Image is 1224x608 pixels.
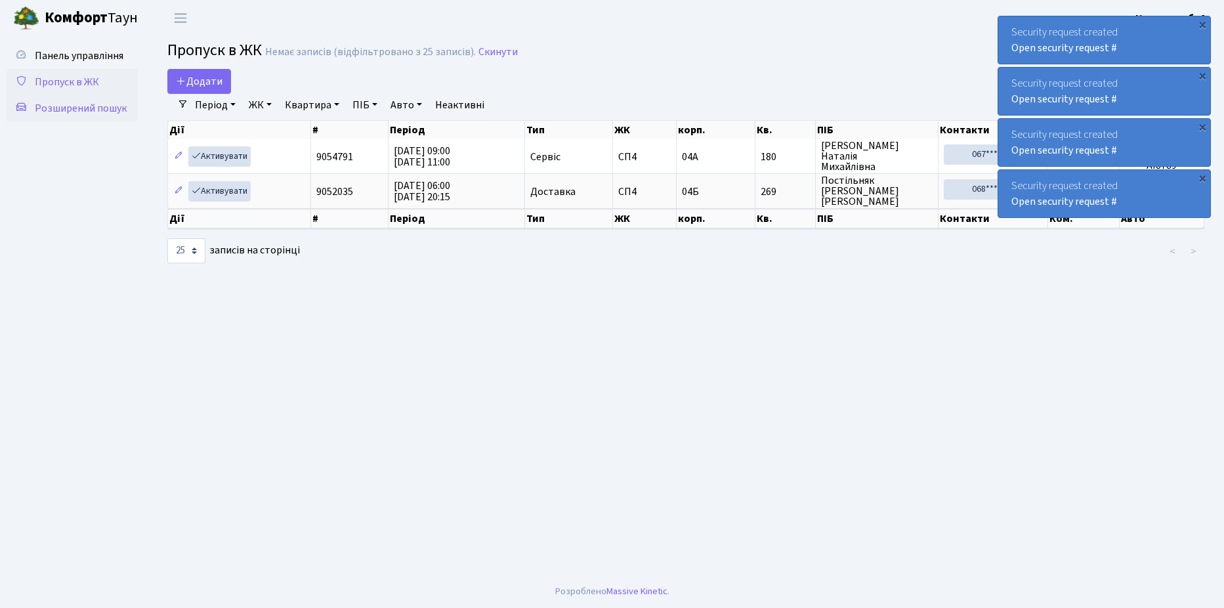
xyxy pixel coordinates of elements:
span: 04Б [682,185,699,199]
a: Активувати [188,146,251,167]
div: Розроблено . [555,584,669,599]
div: × [1196,18,1209,31]
th: ПІБ [816,121,939,139]
span: [DATE] 09:00 [DATE] 11:00 [394,144,450,169]
th: корп. [677,209,755,228]
th: ЖК [613,121,677,139]
a: Massive Kinetic [606,584,667,598]
th: ПІБ [816,209,939,228]
div: Security request created [998,119,1210,166]
button: Переключити навігацію [164,7,197,29]
span: Пропуск в ЖК [167,39,262,62]
div: × [1196,120,1209,133]
a: Розширений пошук [7,95,138,121]
div: Security request created [998,170,1210,217]
th: # [311,209,389,228]
label: записів на сторінці [167,238,300,263]
span: Пропуск в ЖК [35,75,99,89]
b: Комфорт [45,7,108,28]
th: Кв. [755,209,816,228]
th: Тип [525,121,613,139]
a: Open security request # [1011,194,1117,209]
th: Тип [525,209,613,228]
span: Таун [45,7,138,30]
span: 269 [761,186,810,197]
b: Консьєрж б. 4. [1135,11,1208,26]
th: Кв. [755,121,816,139]
span: СП4 [618,186,671,197]
span: Додати [176,74,222,89]
th: корп. [677,121,755,139]
span: 04А [682,150,698,164]
a: Пропуск в ЖК [7,69,138,95]
select: записів на сторінці [167,238,205,263]
a: Додати [167,69,231,94]
a: Неактивні [430,94,490,116]
th: Дії [168,209,311,228]
a: Консьєрж б. 4. [1135,11,1208,26]
a: Open security request # [1011,92,1117,106]
th: ЖК [613,209,677,228]
span: Доставка [530,186,576,197]
th: Період [389,209,525,228]
th: Період [389,121,525,139]
th: Дії [168,121,311,139]
span: Постільняк [PERSON_NAME] [PERSON_NAME] [821,175,933,207]
a: ЖК [243,94,277,116]
span: 9052035 [316,185,353,199]
a: Open security request # [1011,143,1117,158]
span: Сервіс [530,152,560,162]
div: × [1196,171,1209,185]
div: Security request created [998,16,1210,64]
a: Панель управління [7,43,138,69]
span: 9054791 [316,150,353,164]
div: Security request created [998,68,1210,115]
span: Панель управління [35,49,123,63]
span: [DATE] 06:00 [DATE] 20:15 [394,179,450,204]
div: × [1196,69,1209,82]
div: Немає записів (відфільтровано з 25 записів). [265,46,476,58]
a: Авто [385,94,427,116]
th: Контакти [939,209,1048,228]
span: Розширений пошук [35,101,127,116]
a: Open security request # [1011,41,1117,55]
a: Квартира [280,94,345,116]
span: [PERSON_NAME] Наталія Михайлівна [821,141,933,172]
span: 180 [761,152,810,162]
th: Контакти [939,121,1048,139]
th: # [311,121,389,139]
img: logo.png [13,5,39,32]
a: Період [190,94,241,116]
a: ПІБ [347,94,383,116]
a: Активувати [188,181,251,202]
span: СП4 [618,152,671,162]
a: Скинути [478,46,518,58]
